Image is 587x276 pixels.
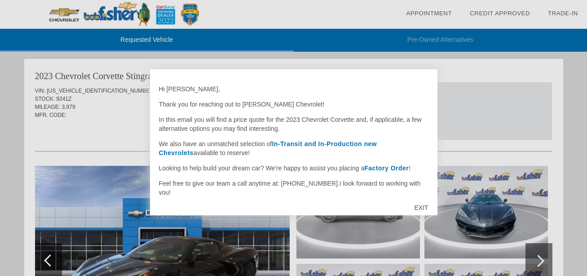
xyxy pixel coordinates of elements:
a: Factory Order [364,165,409,172]
a: In-Transit and In-Production new Chevrolets [159,140,377,156]
a: Trade-In [548,10,578,17]
span: In this email you will find a price quote for the 2023 Chevrolet Corvette and, if applicable, a f... [159,116,422,132]
a: Credit Approved [470,10,530,17]
span: Looking to help build your dream car? We're happy to assist you placing a ! [159,165,411,172]
span: Thank you for reaching out to [PERSON_NAME] Chevrolet! [159,101,325,108]
p: I look forward to working with you! [159,179,428,197]
div: EXIT [405,194,437,221]
span: Hi [PERSON_NAME], [159,85,220,93]
span: We also have an unmatched selection of available to reserve! [159,140,377,156]
a: Appointment [406,10,452,17]
span: Feel free to give our team a call anytime at: [PHONE_NUMBER]. [159,180,340,187]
